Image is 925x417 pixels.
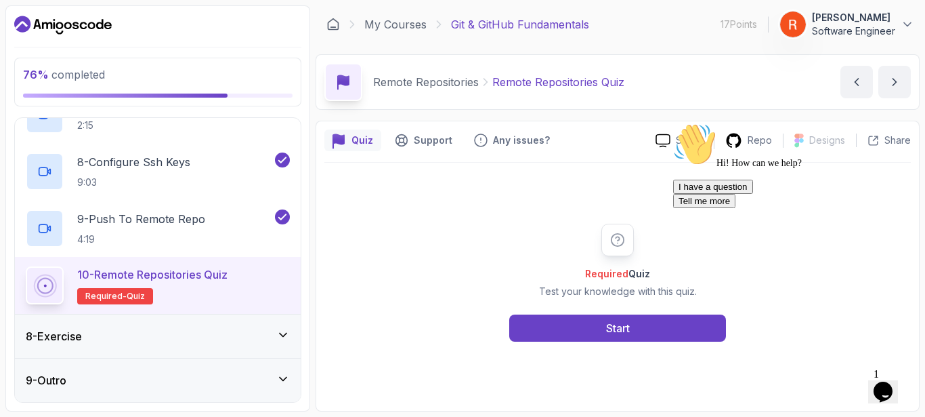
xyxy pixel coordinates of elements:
a: Dashboard [14,14,112,36]
p: Test your knowledge with this quiz. [539,285,697,298]
img: user profile image [780,12,806,37]
button: 10-Remote Repositories QuizRequired-quiz [26,266,290,304]
p: 10 - Remote Repositories Quiz [77,266,228,283]
p: Remote Repositories Quiz [492,74,624,90]
button: Start [509,315,726,342]
p: 2:15 [77,119,177,132]
p: Remote Repositories [373,74,479,90]
span: 76 % [23,68,49,81]
p: Any issues? [493,134,550,147]
button: quiz button [324,130,381,151]
div: 👋Hi! How can we help?I have a questionTell me more [5,5,249,91]
img: :wave: [5,5,49,49]
button: next content [878,66,911,98]
button: 8-Exercise [15,315,301,358]
p: 9 - Push To Remote Repo [77,211,205,227]
span: quiz [127,291,145,302]
a: Slides [645,134,714,148]
button: Support button [387,130,460,151]
button: previous content [840,66,873,98]
button: I have a question [5,62,85,77]
a: My Courses [364,16,427,33]
iframe: chat widget [668,117,911,356]
p: 8 - Configure Ssh Keys [77,154,190,170]
p: 9:03 [77,176,190,189]
button: Tell me more [5,77,68,91]
button: user profile image[PERSON_NAME]Software Engineer [779,11,914,38]
h3: 8 - Exercise [26,328,82,344]
p: Git & GitHub Fundamentals [451,16,589,33]
p: [PERSON_NAME] [812,11,895,24]
button: 9-Push To Remote Repo4:19 [26,210,290,247]
p: 4:19 [77,233,205,246]
p: Quiz [351,134,373,147]
a: Dashboard [326,18,340,31]
div: Start [606,320,630,336]
p: 17 Points [720,18,757,31]
p: Support [414,134,452,147]
button: Feedback button [466,130,558,151]
iframe: chat widget [868,363,911,403]
h3: 9 - Outro [26,372,66,389]
span: Required [585,268,628,279]
button: 9-Outro [15,359,301,402]
span: completed [23,68,105,81]
span: Hi! How can we help? [5,41,134,51]
p: Software Engineer [812,24,895,38]
h2: Quiz [539,267,697,281]
span: Required- [85,291,127,302]
button: 8-Configure Ssh Keys9:03 [26,153,290,191]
